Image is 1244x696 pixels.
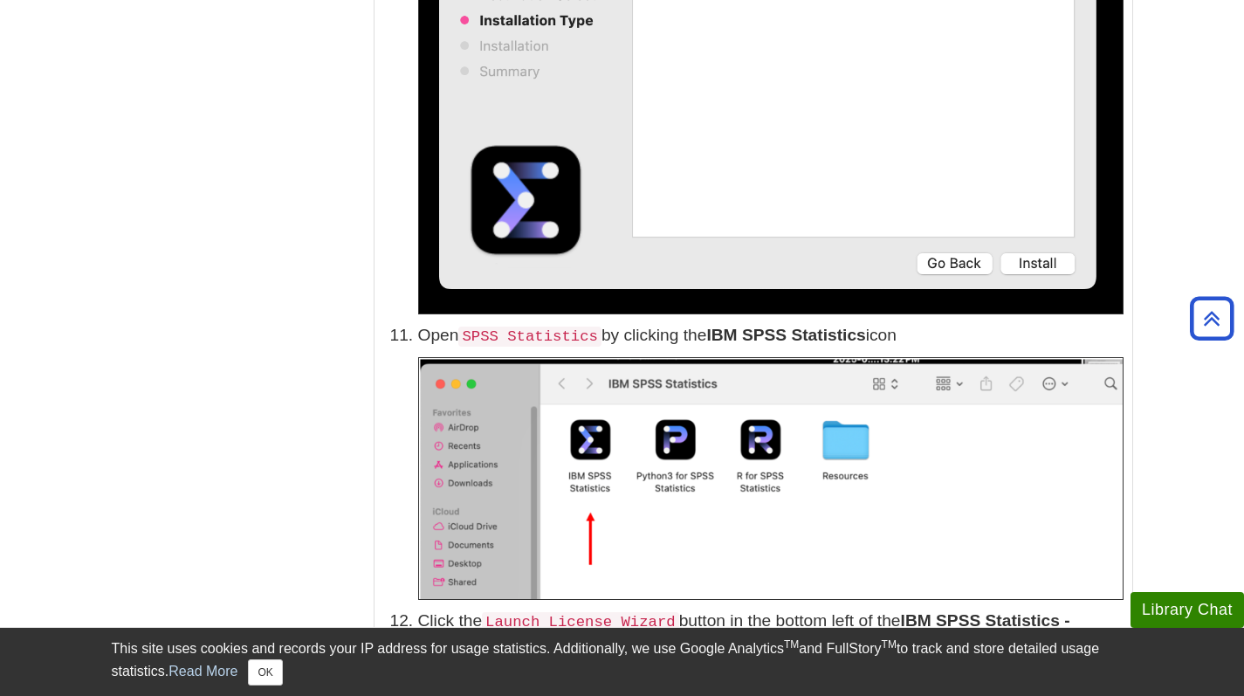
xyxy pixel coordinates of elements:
[418,323,1124,348] p: Open by clicking the icon
[1184,307,1240,330] a: Back to Top
[112,638,1133,686] div: This site uses cookies and records your IP address for usage statistics. Additionally, we use Goo...
[1131,592,1244,628] button: Library Chat
[248,659,282,686] button: Close
[706,326,865,344] b: IBM SPSS Statistics
[458,327,601,347] code: SPSS Statistics
[418,609,1124,659] p: Click the button in the bottom left of the window that opens up
[882,638,897,651] sup: TM
[784,638,799,651] sup: TM
[168,664,237,679] a: Read More
[482,612,679,632] code: Launch License Wizard
[418,357,1124,600] img: 'IBM SPSS Statistics - License not valid' window, Select 'SPSS Statistics'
